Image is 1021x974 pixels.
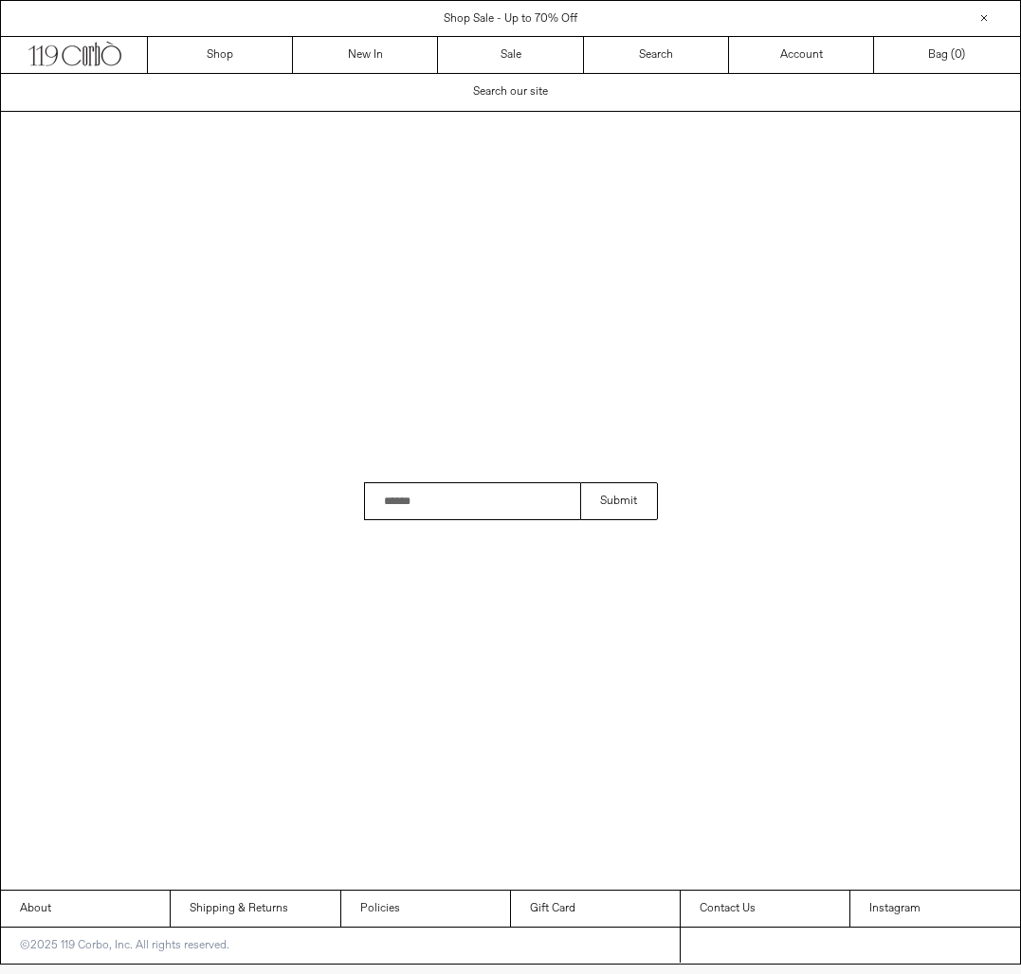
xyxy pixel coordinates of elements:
span: ) [955,46,965,63]
a: Instagram [850,891,1020,927]
a: About [1,891,170,927]
a: Search [584,37,729,73]
a: Account [729,37,874,73]
span: 0 [955,47,961,63]
a: Shop Sale - Up to 70% Off [444,11,577,27]
a: Contact Us [681,891,849,927]
a: Sale [438,37,583,73]
p: ©2025 119 Corbo, Inc. All rights reserved. [1,928,248,964]
a: Shop [148,37,293,73]
a: New In [293,37,438,73]
span: Search our site [473,84,548,99]
a: Shipping & Returns [171,891,339,927]
a: Gift Card [511,891,681,927]
a: Policies [341,891,510,927]
input: Search [364,482,581,520]
button: Submit [580,482,657,520]
a: Bag () [874,37,1019,73]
